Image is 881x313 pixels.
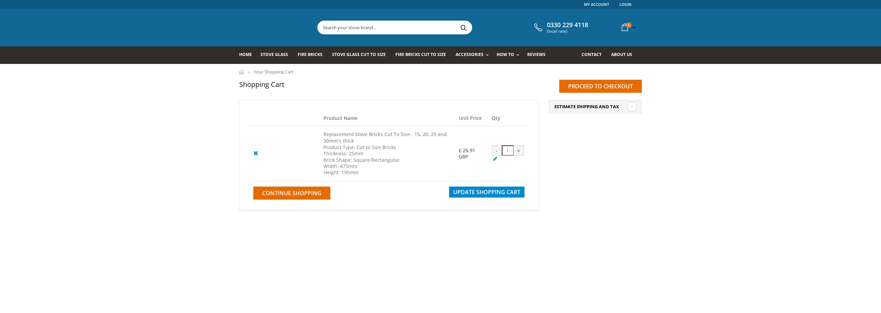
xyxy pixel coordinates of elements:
[320,111,455,126] th: Product Name
[395,46,451,64] a: Fire Bricks Cut To Size
[497,52,514,57] span: How To
[261,46,293,64] a: Stove Glass
[619,21,637,34] a: 1
[488,111,528,126] th: Qty
[239,70,244,74] a: Home
[323,144,452,176] div: Product Type: Cut to Size Bricks Thickness: 25mm Brick Shape: Square/Rectangular Width: 475mm Hei...
[527,46,551,64] a: Reviews
[547,29,588,34] span: (local rate)
[323,131,447,144] a: Replacement Stove Bricks Cut To Size - 15, 20, 25 and 30mm's thick
[532,21,588,34] a: 0330 229 4118 (local rate)
[453,188,520,196] span: Update Shopping Cart
[239,46,257,64] a: Home
[332,52,385,57] span: Stove Glass Cut To Size
[554,104,636,110] a: Estimate Shipping and Tax
[298,52,322,57] span: Fire Bricks
[254,69,294,75] span: Your Shopping Cart
[239,80,285,89] h1: Shopping Cart
[253,187,330,200] a: Continue Shopping
[456,21,471,34] button: Search
[318,21,549,34] input: Search your stove brand...
[456,52,484,57] span: Accessories
[611,46,637,64] a: About us
[497,46,523,64] a: How To
[395,52,446,57] span: Fire Bricks Cut To Size
[513,145,524,156] div: +
[559,80,642,93] input: Proceed to checkout
[332,46,391,64] a: Stove Glass Cut To Size
[547,21,588,29] span: 0330 229 4118
[611,52,632,57] span: About us
[626,22,631,28] span: 1
[582,52,602,57] span: Contact
[455,111,488,126] th: Unit Price
[582,46,607,64] a: Contact
[456,46,492,64] a: Accessories
[459,147,475,160] span: £ 26.91 GBP
[492,145,502,156] div: -
[449,187,524,198] button: Update Shopping Cart
[261,52,288,57] span: Stove Glass
[239,52,252,57] span: Home
[262,189,321,197] span: Continue Shopping
[527,52,545,57] span: Reviews
[298,46,328,64] a: Fire Bricks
